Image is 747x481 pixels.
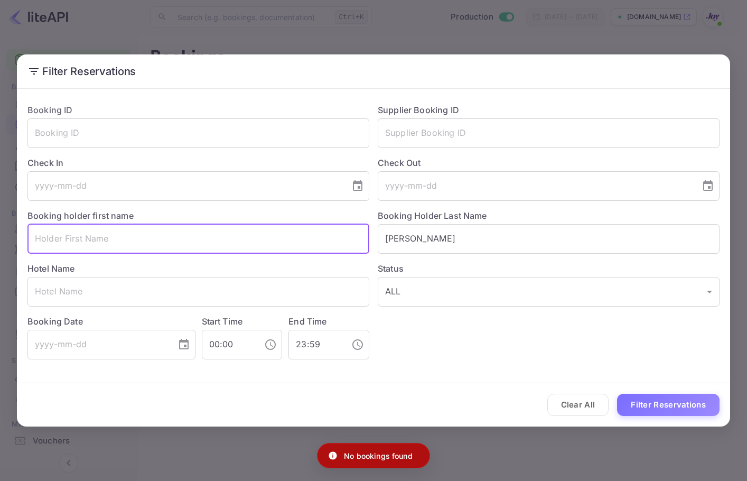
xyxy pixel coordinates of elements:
label: Booking holder first name [27,210,134,221]
input: Booking ID [27,118,369,148]
button: Filter Reservations [617,394,720,417]
button: Choose time, selected time is 12:00 AM [260,334,281,355]
label: End Time [288,316,326,327]
label: Check Out [378,156,720,169]
h2: Filter Reservations [17,54,730,88]
input: hh:mm [202,330,256,359]
div: ALL [378,277,720,307]
input: yyyy-mm-dd [27,171,343,201]
label: Booking ID [27,105,73,115]
label: Start Time [202,316,243,327]
input: Hotel Name [27,277,369,307]
input: Supplier Booking ID [378,118,720,148]
button: Choose date [347,175,368,197]
button: Choose date [173,334,194,355]
label: Booking Date [27,315,195,328]
button: Choose date [697,175,718,197]
button: Choose time, selected time is 11:59 PM [347,334,368,355]
button: Clear All [547,394,609,417]
p: No bookings found [344,450,413,461]
label: Check In [27,156,369,169]
input: yyyy-mm-dd [378,171,693,201]
input: yyyy-mm-dd [27,330,169,359]
label: Status [378,262,720,275]
input: Holder Last Name [378,224,720,254]
label: Booking Holder Last Name [378,210,487,221]
input: Holder First Name [27,224,369,254]
label: Hotel Name [27,263,75,274]
input: hh:mm [288,330,343,359]
label: Supplier Booking ID [378,105,459,115]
